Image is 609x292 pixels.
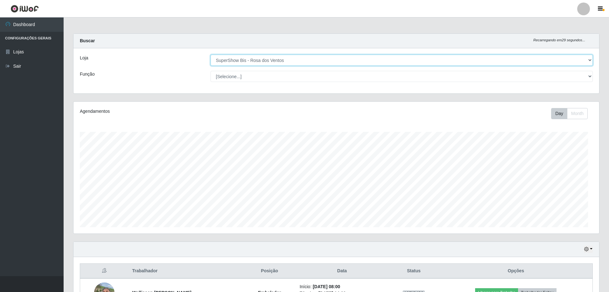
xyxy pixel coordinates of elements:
label: Função [80,71,95,78]
time: [DATE] 08:00 [313,284,340,289]
li: Início: [300,283,384,290]
i: Recarregando em 29 segundos... [533,38,585,42]
th: Posição [243,264,296,279]
img: CoreUI Logo [10,5,39,13]
strong: Buscar [80,38,95,43]
th: Opções [439,264,592,279]
button: Month [567,108,588,119]
button: Day [551,108,567,119]
th: Data [296,264,388,279]
label: Loja [80,55,88,61]
th: Trabalhador [128,264,243,279]
th: Status [388,264,439,279]
div: Toolbar with button groups [551,108,593,119]
div: First group [551,108,588,119]
div: Agendamentos [80,108,288,115]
